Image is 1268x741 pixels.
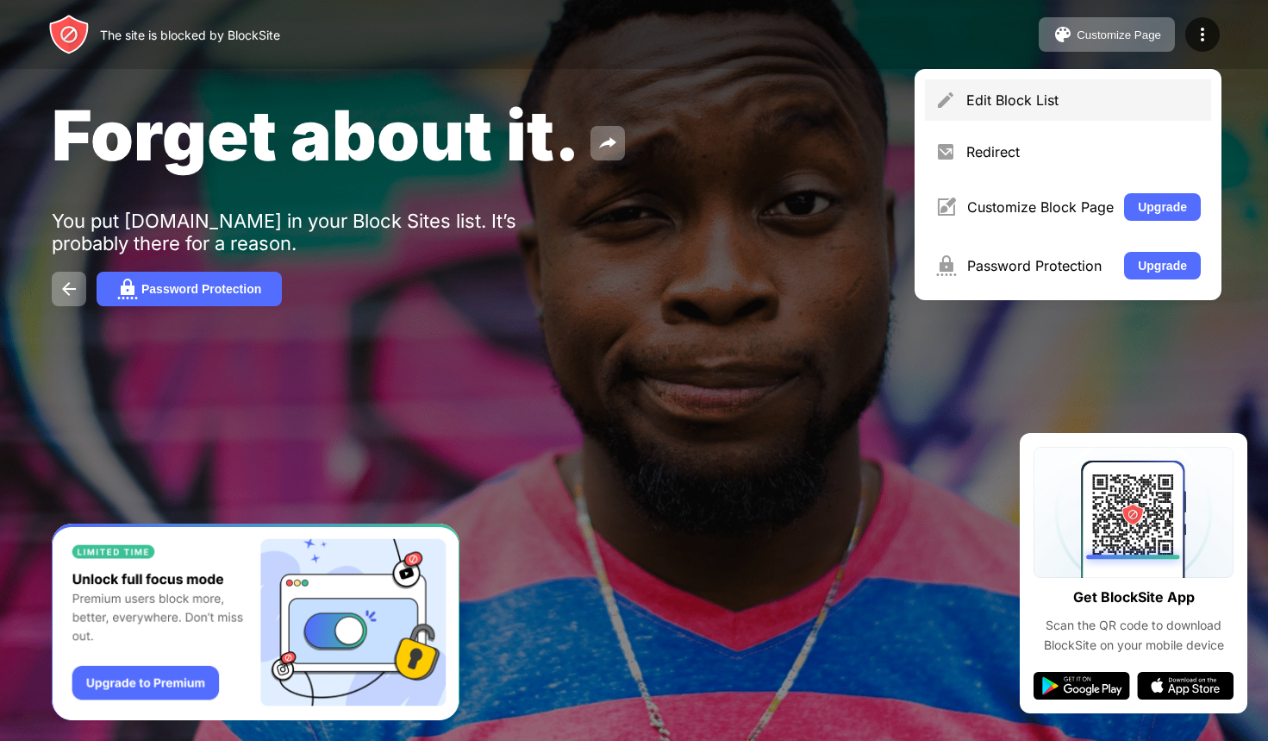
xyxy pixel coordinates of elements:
img: menu-redirect.svg [935,141,956,162]
button: Upgrade [1124,193,1201,221]
img: google-play.svg [1034,672,1130,700]
div: Edit Block List [966,91,1201,109]
img: password.svg [117,279,138,299]
img: header-logo.svg [48,14,90,55]
img: share.svg [597,133,618,154]
div: You put [DOMAIN_NAME] in your Block Sites list. It’s probably there for a reason. [52,210,584,254]
img: back.svg [59,279,79,299]
div: Password Protection [141,282,261,296]
div: The site is blocked by BlockSite [100,28,280,42]
button: Password Protection [97,272,282,306]
img: app-store.svg [1137,672,1234,700]
img: pallet.svg [1053,24,1073,45]
iframe: Banner [52,524,459,721]
img: menu-pencil.svg [935,90,956,110]
div: Customize Page [1077,28,1161,41]
div: Customize Block Page [967,198,1114,216]
button: Customize Page [1039,17,1175,52]
span: Forget about it. [52,93,580,177]
img: qrcode.svg [1034,447,1234,578]
div: Password Protection [967,257,1114,274]
img: menu-password.svg [935,255,957,276]
img: menu-icon.svg [1192,24,1213,45]
button: Upgrade [1124,252,1201,279]
div: Scan the QR code to download BlockSite on your mobile device [1034,616,1234,655]
div: Get BlockSite App [1073,585,1195,610]
div: Redirect [966,143,1201,160]
img: menu-customize.svg [935,197,957,217]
